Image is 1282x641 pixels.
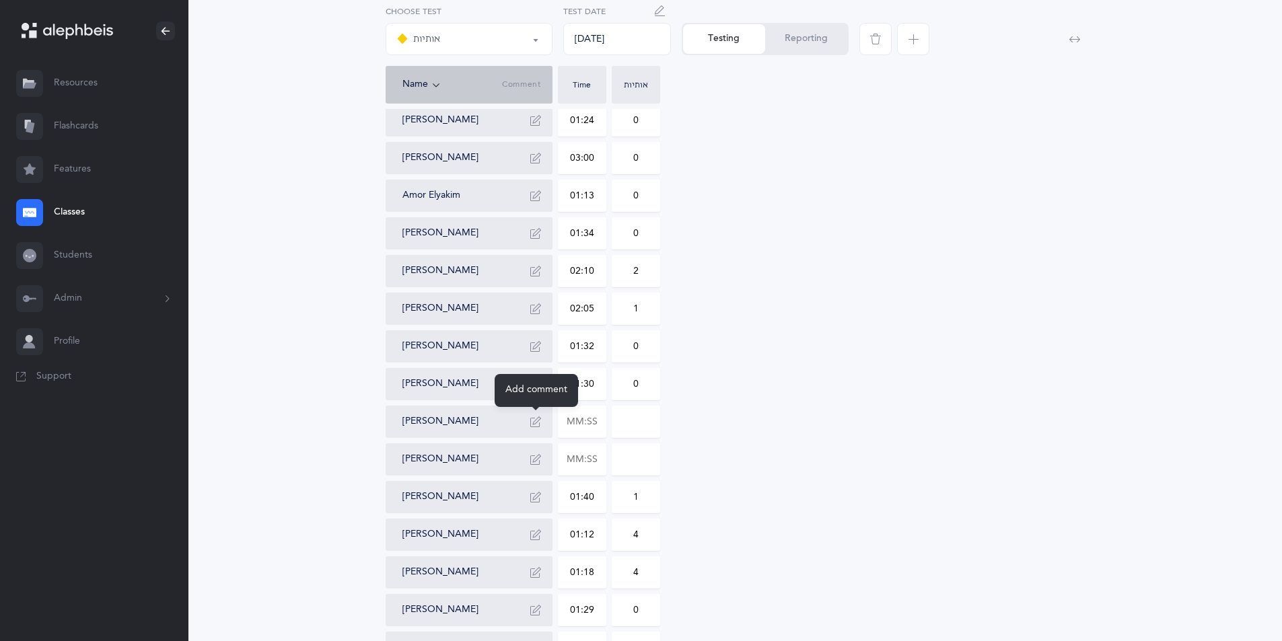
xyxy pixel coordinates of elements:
button: [PERSON_NAME] [402,151,478,165]
input: MM:SS [559,218,606,249]
div: אותיות [615,81,657,89]
input: MM:SS [559,595,606,626]
input: MM:SS [559,293,606,324]
button: [PERSON_NAME] [402,114,478,127]
div: Add comment [495,374,578,407]
button: [PERSON_NAME] [402,566,478,579]
label: Test Date [563,5,671,17]
button: [PERSON_NAME] [402,453,478,466]
input: MM:SS [559,482,606,513]
div: [DATE] [563,23,671,55]
button: [PERSON_NAME] [402,340,478,353]
div: Name [402,77,503,92]
input: MM:SS [559,256,606,287]
input: MM:SS [559,557,606,588]
input: MM:SS [559,105,606,136]
button: [PERSON_NAME] [402,227,478,240]
div: Time [561,81,603,89]
span: Support [36,370,71,383]
input: MM:SS [559,519,606,550]
span: Comment [502,79,540,90]
button: [PERSON_NAME] [402,415,478,428]
button: [PERSON_NAME] [402,264,478,278]
button: [PERSON_NAME] [402,603,478,617]
input: MM:SS [559,369,606,400]
button: Reporting [765,24,847,54]
button: [PERSON_NAME] [402,302,478,315]
input: MM:SS [559,406,606,437]
input: MM:SS [559,143,606,174]
input: MM:SS [559,180,606,211]
div: אותיות [397,31,440,47]
input: MM:SS [559,331,606,362]
input: MM:SS [559,444,606,475]
button: [PERSON_NAME] [402,528,478,541]
button: [PERSON_NAME] [402,490,478,504]
button: אותיות [386,23,553,55]
button: Amor Elyakim [402,189,460,202]
label: Choose test [386,5,553,17]
button: [PERSON_NAME] [402,377,478,391]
